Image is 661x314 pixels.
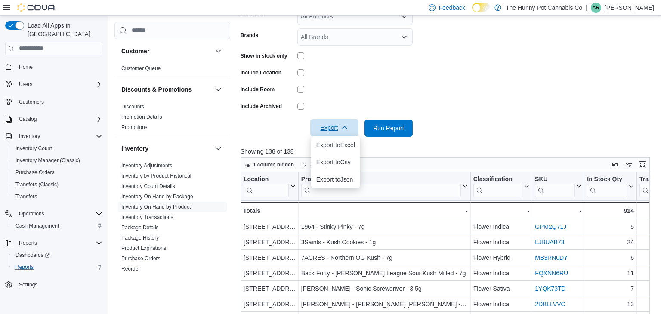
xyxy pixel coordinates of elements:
[15,79,102,89] span: Users
[2,78,106,90] button: Users
[316,176,355,183] span: Export to Json
[12,155,83,166] a: Inventory Manager (Classic)
[12,167,102,178] span: Purchase Orders
[15,209,48,219] button: Operations
[12,262,102,272] span: Reports
[244,175,289,183] div: Location
[9,249,106,261] a: Dashboards
[19,210,44,217] span: Operations
[373,124,404,132] span: Run Report
[637,160,648,170] button: Enter fullscreen
[535,239,564,246] a: LJBUAB73
[12,167,58,178] a: Purchase Orders
[587,175,627,183] div: In Stock Qty
[244,283,296,294] div: [STREET_ADDRESS]
[121,144,211,152] button: Inventory
[2,237,106,249] button: Reports
[624,160,634,170] button: Display options
[15,62,102,72] span: Home
[15,157,80,164] span: Inventory Manager (Classic)
[535,206,581,216] div: -
[587,252,634,263] div: 6
[213,84,223,94] button: Discounts & Promotions
[241,69,281,76] label: Include Location
[19,64,33,71] span: Home
[121,172,192,179] a: Inventory by Product Historical
[9,261,106,273] button: Reports
[121,265,140,272] span: Reorder
[19,81,32,88] span: Users
[114,160,230,287] div: Inventory
[12,221,102,231] span: Cash Management
[121,65,161,71] a: Customer Queue
[121,123,148,130] span: Promotions
[593,3,600,13] span: AR
[121,183,175,189] a: Inventory Count Details
[15,62,36,72] a: Home
[311,171,360,188] button: Export toJson
[587,268,634,278] div: 11
[587,237,634,247] div: 24
[401,13,408,20] button: Open list of options
[316,142,355,148] span: Export to Excel
[15,131,102,142] span: Inventory
[9,179,106,191] button: Transfers (Classic)
[439,3,465,12] span: Feedback
[121,113,162,120] span: Promotion Details
[114,101,230,135] div: Discounts & Promotions
[121,193,193,199] a: Inventory On Hand by Package
[241,103,282,110] label: Include Archived
[24,21,102,38] span: Load All Apps in [GEOGRAPHIC_DATA]
[9,154,106,166] button: Inventory Manager (Classic)
[121,255,161,262] span: Purchase Orders
[244,175,289,197] div: Location
[241,32,258,39] label: Brands
[244,175,296,197] button: Location
[121,234,159,241] span: Package History
[472,3,490,12] input: Dark Mode
[2,208,106,220] button: Operations
[121,203,191,209] a: Inventory On Hand by Product
[12,250,53,260] a: Dashboards
[12,221,62,231] a: Cash Management
[15,181,59,188] span: Transfers (Classic)
[244,299,296,309] div: [STREET_ADDRESS]
[535,223,566,230] a: GPM2Q71J
[19,99,44,105] span: Customers
[473,299,529,309] div: Flower Indica
[2,95,106,108] button: Customers
[535,175,575,197] div: SKU URL
[9,220,106,232] button: Cash Management
[587,222,634,232] div: 5
[316,159,355,166] span: Export to Csv
[121,203,191,210] span: Inventory On Hand by Product
[241,160,297,170] button: 1 column hidden
[121,245,166,251] a: Product Expirations
[605,3,654,13] p: [PERSON_NAME]
[473,206,529,216] div: -
[121,182,175,189] span: Inventory Count Details
[535,285,566,292] a: 1YQK73TD
[213,46,223,56] button: Customer
[506,3,582,13] p: The Hunny Pot Cannabis Co
[301,283,467,294] div: [PERSON_NAME] - Sonic Screwdriver - 3.5g
[213,143,223,153] button: Inventory
[15,264,34,271] span: Reports
[301,206,467,216] div: -
[535,175,581,197] button: SKU
[364,120,413,137] button: Run Report
[473,237,529,247] div: Flower Indica
[473,222,529,232] div: Flower Indica
[301,268,467,278] div: Back Forty - [PERSON_NAME] League Sour Kush Milled - 7g
[121,162,172,168] a: Inventory Adjustments
[121,144,148,152] h3: Inventory
[401,34,408,40] button: Open list of options
[19,281,37,288] span: Settings
[301,252,467,263] div: 7ACRES - Northern OG Kush - 7g
[591,3,601,13] div: Alex Rolph
[587,283,634,294] div: 7
[2,130,106,142] button: Inventory
[244,252,296,263] div: [STREET_ADDRESS]
[310,161,333,168] span: Sort fields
